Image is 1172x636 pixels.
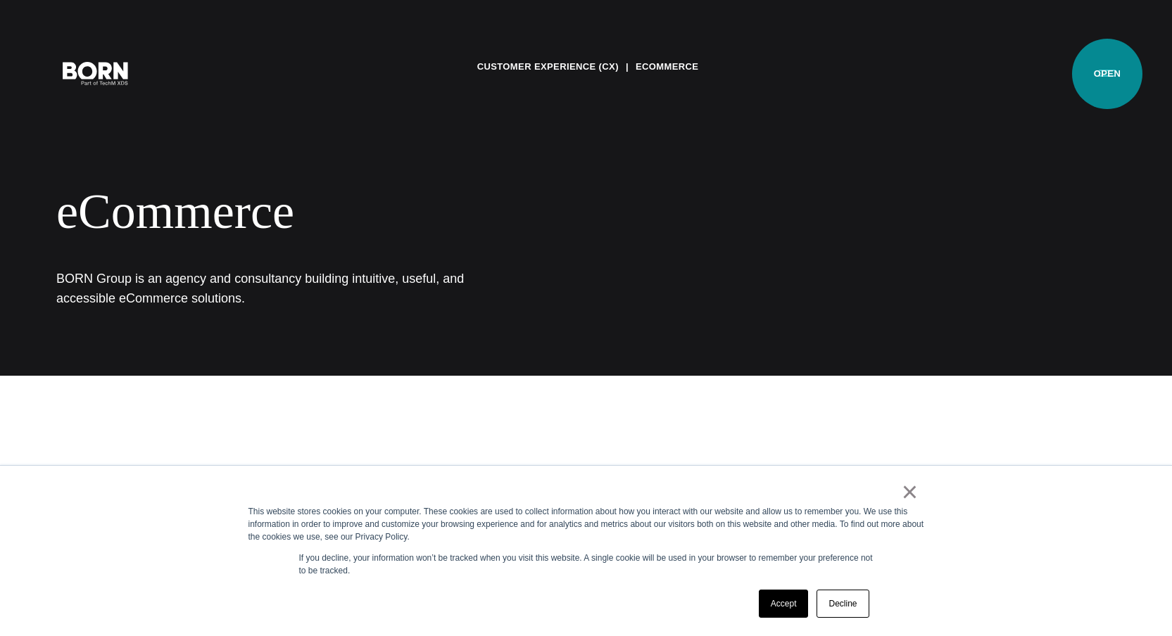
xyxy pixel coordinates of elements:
a: Decline [817,590,869,618]
a: Accept [759,590,809,618]
p: If you decline, your information won’t be tracked when you visit this website. A single cookie wi... [299,552,874,577]
a: × [902,485,919,498]
h1: BORN Group is an agency and consultancy building intuitive, useful, and accessible eCommerce solu... [56,269,479,308]
a: Customer Experience (CX) [477,56,619,77]
div: This website stores cookies on your computer. These cookies are used to collect information about... [248,505,924,543]
button: Open [1090,58,1124,87]
div: eCommerce [56,183,859,241]
p: We began when eCommerce was in its infancy; a time when buyers went online only for things they c... [600,460,1116,540]
a: eCommerce [636,56,698,77]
